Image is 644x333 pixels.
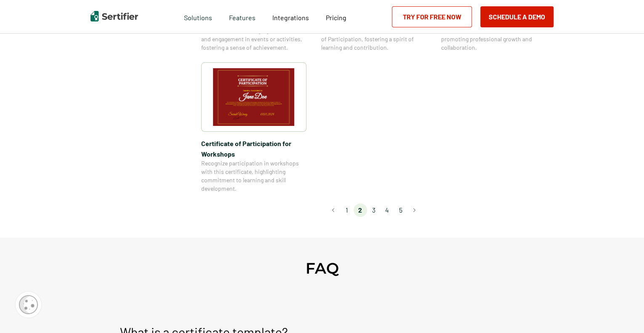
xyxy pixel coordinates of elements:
[340,203,354,217] li: page 1
[201,18,306,52] span: Celebrate participation with this certificate, acknowledging involvement and engagement in events...
[327,203,340,217] button: Go to previous page
[441,18,546,52] span: Acknowledge valuable participation in conferences with this certificate, promoting professional g...
[326,11,346,22] a: Pricing
[602,293,644,333] iframe: Chat Widget
[407,203,421,217] button: Go to next page
[326,13,346,21] span: Pricing
[201,138,306,159] span: Certificate of Participation​ for Workshops
[272,11,309,22] a: Integrations
[19,295,38,314] img: Cookie Popup Icon
[354,203,367,217] li: page 2
[201,62,306,193] a: Certificate of Participation​ for WorkshopsCertificate of Participation​ for WorkshopsRecognize p...
[213,68,295,126] img: Certificate of Participation​ for Workshops
[321,18,426,52] span: Recognize students’ active involvement and achievements with this Certificate of Participation, f...
[367,203,381,217] li: page 3
[184,11,212,22] span: Solutions
[90,11,138,21] img: Sertifier | Digital Credentialing Platform
[306,259,339,277] h2: FAQ
[381,203,394,217] li: page 4
[394,203,407,217] li: page 5
[272,13,309,21] span: Integrations
[201,159,306,193] span: Recognize participation in workshops with this certificate, highlighting commitment to learning a...
[229,11,255,22] span: Features
[480,6,554,27] button: Schedule a Demo
[392,6,472,27] a: Try for Free Now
